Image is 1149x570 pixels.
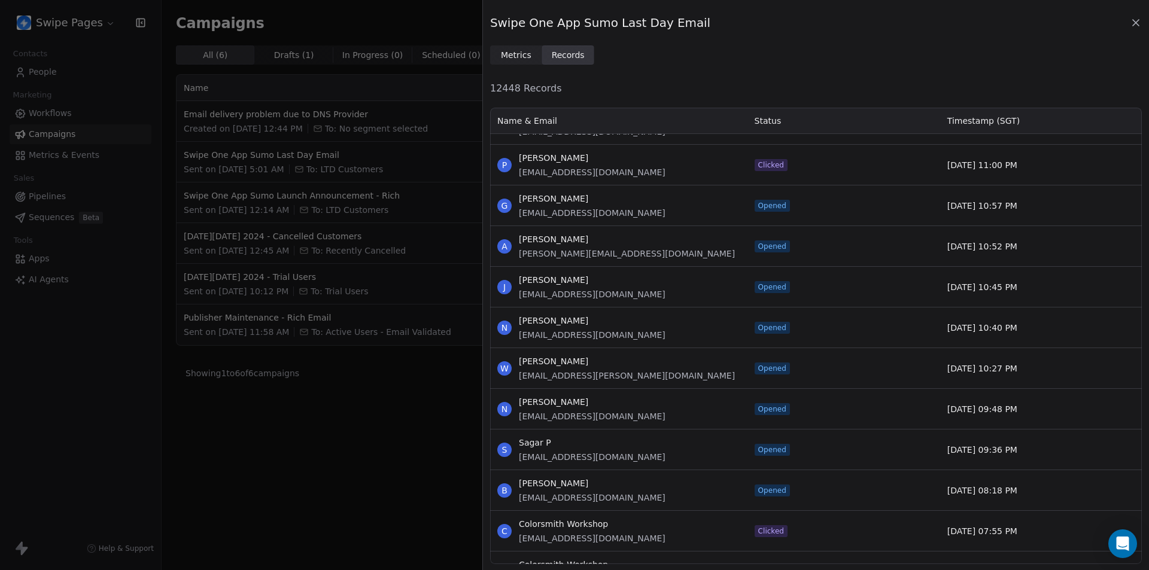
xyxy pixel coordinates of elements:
[947,200,1017,212] span: [DATE] 10:57 PM
[501,49,531,62] span: Metrics
[758,201,786,211] span: Opened
[497,443,512,457] span: S
[497,199,512,213] span: G
[519,207,665,219] span: [EMAIL_ADDRESS][DOMAIN_NAME]
[519,248,735,260] span: [PERSON_NAME][EMAIL_ADDRESS][DOMAIN_NAME]
[758,364,786,373] span: Opened
[519,532,665,544] span: [EMAIL_ADDRESS][DOMAIN_NAME]
[519,437,665,449] span: Sagar P
[497,280,512,294] span: J
[519,410,665,422] span: [EMAIL_ADDRESS][DOMAIN_NAME]
[758,404,786,414] span: Opened
[490,14,710,31] span: Swipe One App Sumo Last Day Email
[519,451,665,463] span: [EMAIL_ADDRESS][DOMAIN_NAME]
[519,233,735,245] span: [PERSON_NAME]
[519,477,665,489] span: [PERSON_NAME]
[947,525,1017,537] span: [DATE] 07:55 PM
[947,403,1017,415] span: [DATE] 09:48 PM
[947,362,1017,374] span: [DATE] 10:27 PM
[497,158,512,172] span: P
[947,281,1017,293] span: [DATE] 10:45 PM
[947,115,1020,127] span: Timestamp (SGT)
[490,134,1142,565] div: grid
[947,322,1017,334] span: [DATE] 10:40 PM
[519,492,665,504] span: [EMAIL_ADDRESS][DOMAIN_NAME]
[497,483,512,498] span: B
[758,445,786,455] span: Opened
[519,166,665,178] span: [EMAIL_ADDRESS][DOMAIN_NAME]
[519,288,665,300] span: [EMAIL_ADDRESS][DOMAIN_NAME]
[758,323,786,333] span: Opened
[519,518,665,530] span: Colorsmith Workshop
[519,396,665,408] span: [PERSON_NAME]
[758,160,784,170] span: Clicked
[497,321,512,335] span: N
[947,240,1017,252] span: [DATE] 10:52 PM
[758,282,786,292] span: Opened
[519,152,665,164] span: [PERSON_NAME]
[497,115,557,127] span: Name & Email
[755,115,782,127] span: Status
[519,329,665,341] span: [EMAIL_ADDRESS][DOMAIN_NAME]
[490,81,1142,96] span: 12448 Records
[519,370,735,382] span: [EMAIL_ADDRESS][PERSON_NAME][DOMAIN_NAME]
[497,239,512,254] span: A
[758,242,786,251] span: Opened
[519,274,665,286] span: [PERSON_NAME]
[758,526,784,536] span: Clicked
[947,159,1017,171] span: [DATE] 11:00 PM
[758,486,786,495] span: Opened
[519,355,735,367] span: [PERSON_NAME]
[497,524,512,538] span: C
[1108,529,1137,558] div: Open Intercom Messenger
[947,484,1017,496] span: [DATE] 08:18 PM
[947,444,1017,456] span: [DATE] 09:36 PM
[519,193,665,205] span: [PERSON_NAME]
[519,315,665,327] span: [PERSON_NAME]
[497,361,512,376] span: W
[497,402,512,416] span: N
